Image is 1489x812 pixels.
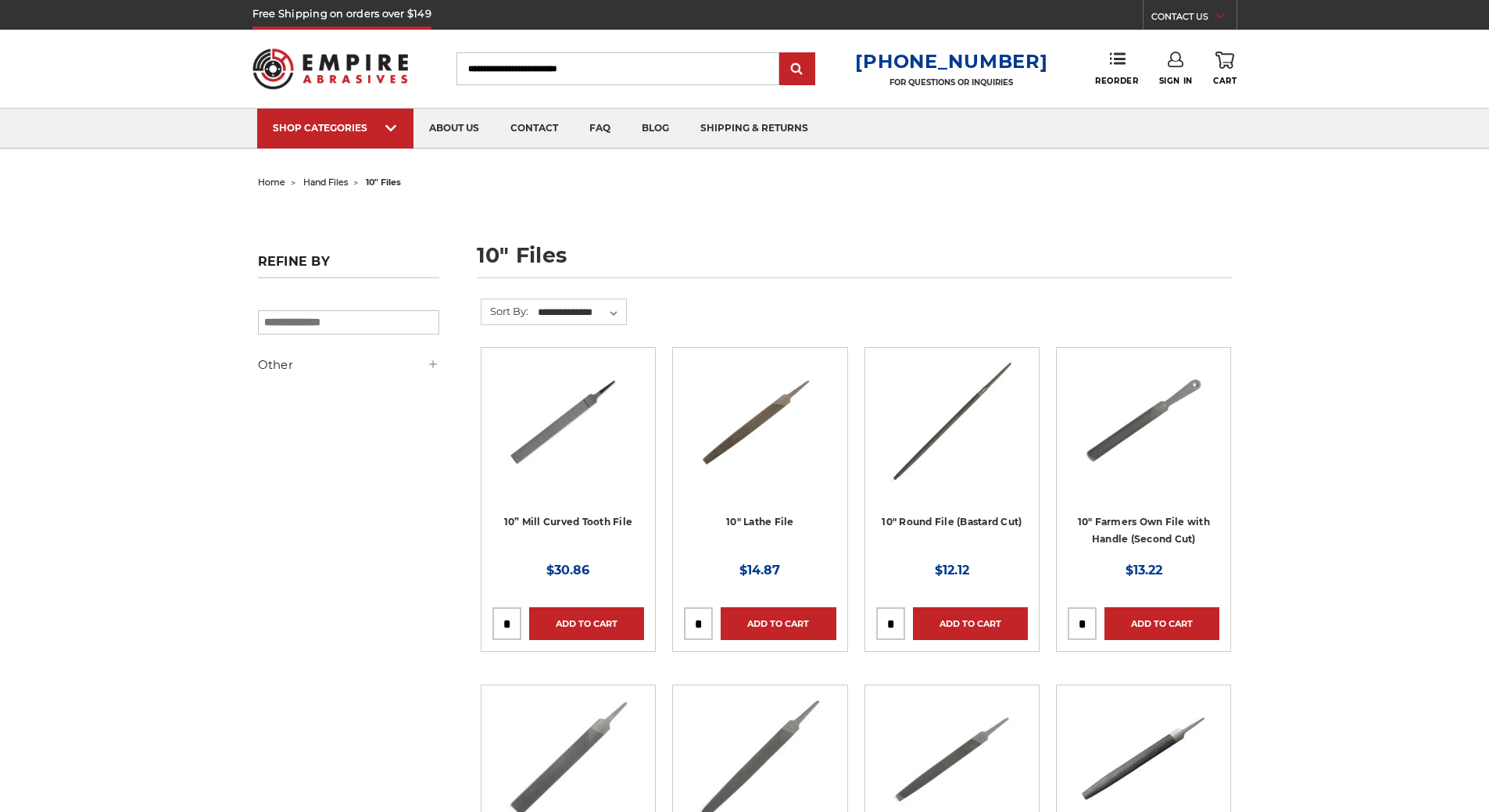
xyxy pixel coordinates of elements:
a: Add to Cart [721,607,836,640]
a: 10" Round File (Bastard Cut) [882,516,1022,528]
span: $30.86 [546,563,589,578]
span: $13.22 [1126,563,1162,578]
a: hand files [303,177,348,188]
img: 10 Inch Lathe File, Single Cut [697,359,822,484]
img: 10 Inch Round File Bastard Cut, Double Cut [889,359,1015,484]
span: $14.87 [739,563,780,578]
a: faq [574,109,626,148]
a: 10 Inch Axe File with Handle [1068,359,1219,510]
span: Sign In [1159,76,1193,86]
span: 10" files [366,177,401,188]
a: Reorder [1095,52,1138,85]
span: $12.12 [935,563,969,578]
a: shipping & returns [685,109,824,148]
a: 10" Mill Curved Tooth File with Tang [492,359,644,510]
div: SHOP CATEGORIES [273,122,398,134]
a: Quick view [1090,743,1197,774]
a: CONTACT US [1151,8,1237,30]
h5: Refine by [258,254,439,278]
a: Quick view [898,406,1006,437]
a: Quick view [1090,406,1197,437]
a: contact [495,109,574,148]
a: Add to Cart [1104,607,1219,640]
span: Reorder [1095,76,1138,86]
a: Quick view [706,406,814,437]
a: blog [626,109,685,148]
select: Sort By: [535,301,626,324]
a: home [258,177,285,188]
img: 10" Mill Curved Tooth File with Tang [506,359,631,484]
a: Quick view [898,743,1006,774]
h5: Other [258,356,439,374]
a: 10" Farmers Own File with Handle (Second Cut) [1078,516,1210,546]
a: 10" Lathe File [726,516,794,528]
a: Quick view [706,743,814,774]
a: about us [413,109,495,148]
input: Submit [782,54,813,85]
a: Quick view [514,743,622,774]
a: Add to Cart [913,607,1028,640]
h1: 10" files [477,245,1232,278]
a: [PHONE_NUMBER] [855,50,1047,73]
label: Sort By: [481,299,528,323]
a: Add to Cart [529,607,644,640]
a: Cart [1213,52,1237,86]
a: 10 Inch Lathe File, Single Cut [684,359,836,510]
p: FOR QUESTIONS OR INQUIRIES [855,77,1047,88]
span: Cart [1213,76,1237,86]
a: 10” Mill Curved Tooth File [504,516,633,528]
a: Quick view [514,406,622,437]
img: 10 Inch Axe File with Handle [1081,359,1206,484]
img: Empire Abrasives [252,38,409,99]
a: 10 Inch Round File Bastard Cut, Double Cut [876,359,1028,510]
